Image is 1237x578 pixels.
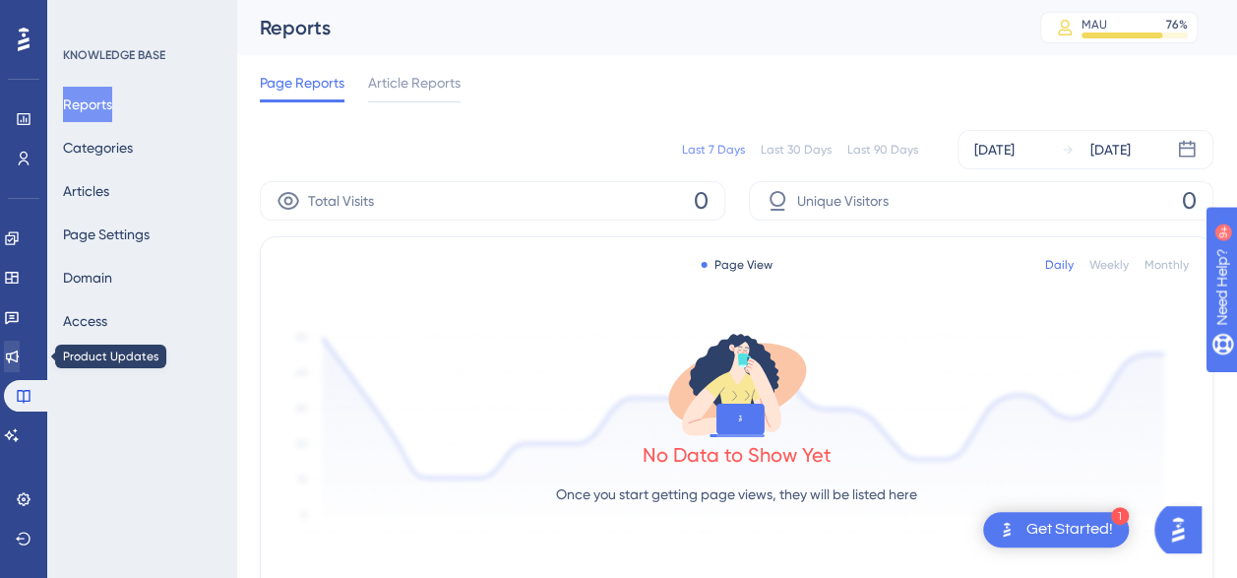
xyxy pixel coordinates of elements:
[682,142,745,158] div: Last 7 Days
[63,87,112,122] button: Reports
[63,47,165,63] div: KNOWLEDGE BASE
[63,260,112,295] button: Domain
[983,512,1129,547] div: Open Get Started! checklist, remaining modules: 1
[556,482,917,506] p: Once you start getting page views, they will be listed here
[995,518,1019,542] img: launcher-image-alternative-text
[797,189,889,213] span: Unique Visitors
[368,71,461,95] span: Article Reports
[46,5,123,29] span: Need Help?
[1089,257,1129,273] div: Weekly
[1154,500,1213,559] iframe: UserGuiding AI Assistant Launcher
[134,10,146,26] div: 9+
[63,173,109,209] button: Articles
[63,303,107,339] button: Access
[63,217,150,252] button: Page Settings
[63,130,133,165] button: Categories
[701,257,773,273] div: Page View
[1090,138,1131,161] div: [DATE]
[308,189,374,213] span: Total Visits
[847,142,918,158] div: Last 90 Days
[1182,185,1197,217] span: 0
[1144,257,1189,273] div: Monthly
[1082,17,1107,32] div: MAU
[1026,519,1113,541] div: Get Started!
[260,71,344,95] span: Page Reports
[1111,507,1129,525] div: 1
[1166,17,1188,32] div: 76 %
[643,441,832,469] div: No Data to Show Yet
[761,142,832,158] div: Last 30 Days
[1045,257,1074,273] div: Daily
[974,138,1015,161] div: [DATE]
[260,14,991,41] div: Reports
[694,185,709,217] span: 0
